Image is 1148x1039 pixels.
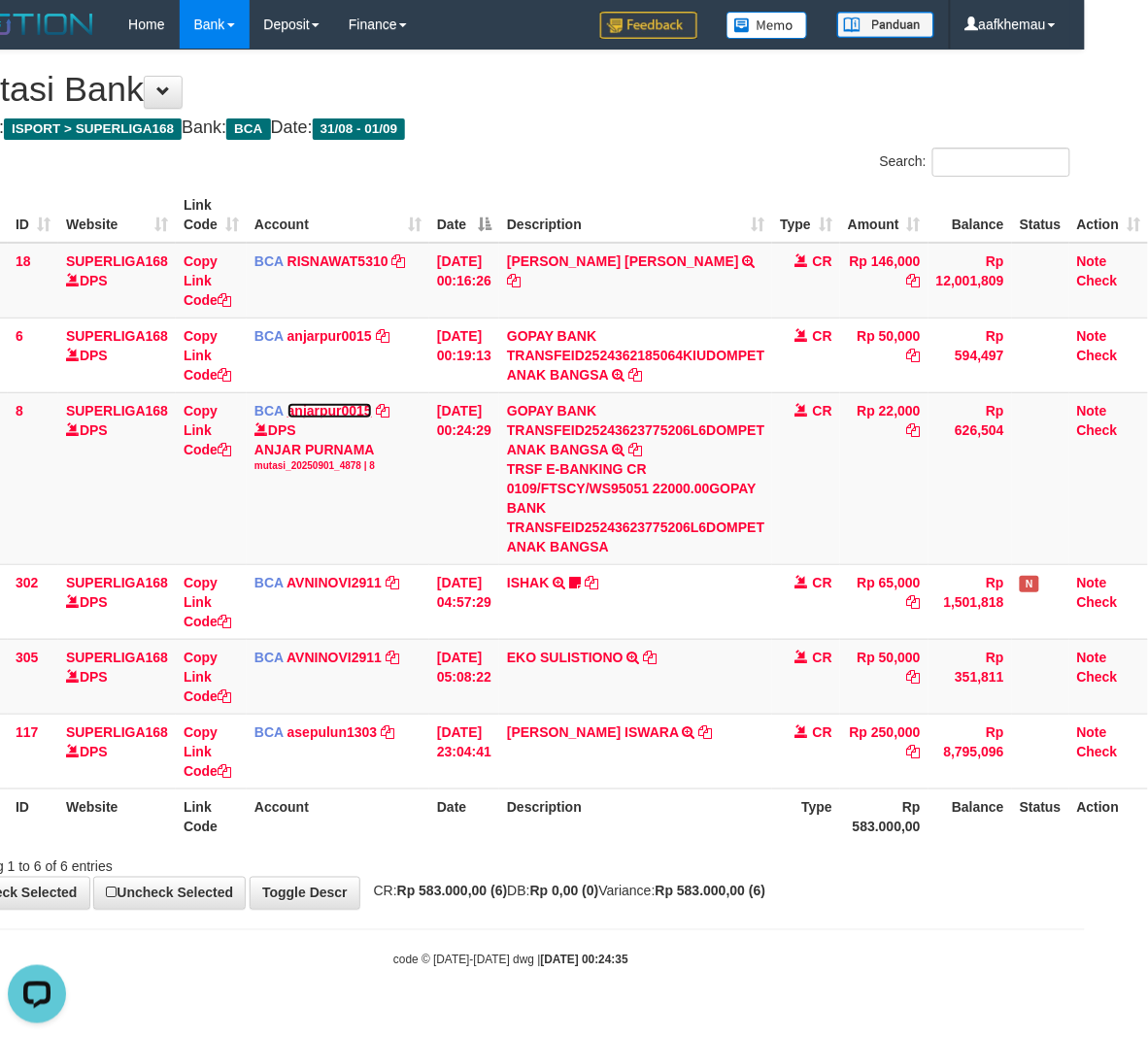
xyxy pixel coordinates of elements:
[1077,575,1107,590] a: Note
[287,724,378,740] a: asepulun1303
[628,442,642,457] a: Copy GOPAY BANK TRANSFEID25243623775206L6DOMPET ANAK BANGSA to clipboard
[8,187,58,243] th: ID: activate to sort column ascending
[507,273,521,288] a: Copy NENG NADIA MUSTIKA to clipboard
[726,12,808,39] img: Button%20Memo.svg
[929,392,1012,564] td: Rp 626,504
[58,639,176,714] td: DPS
[541,954,628,967] strong: [DATE] 00:24:35
[840,639,929,714] td: Rp 50,000
[929,788,1012,844] th: Balance
[1077,253,1107,269] a: Note
[58,318,176,392] td: DPS
[393,954,628,967] small: code © [DATE]-[DATE] dwg |
[376,403,389,419] a: Copy anjarpur0015 to clipboard
[93,877,246,910] a: Uncheck Selected
[16,724,38,740] span: 117
[507,328,764,383] a: GOPAY BANK TRANSFEID2524362185064KIUDOMPET ANAK BANGSA
[907,594,921,610] a: Copy Rp 65,000 to clipboard
[397,884,508,899] strong: Rp 583.000,00 (6)
[392,253,406,269] a: Copy RISNAWAT5310 to clipboard
[254,575,284,590] span: BCA
[66,650,168,665] a: SUPERLIGA168
[287,328,372,344] a: anjarpur0015
[507,459,764,556] div: TRSF E-BANKING CR 0109/FTSCY/WS95051 22000.00GOPAY BANK TRANSFEID25243623775206L6DOMPET ANAK BANGSA
[287,575,382,590] a: AVNINOVI2911
[8,8,66,66] button: Open LiveChat chat widget
[429,392,499,564] td: [DATE] 00:24:29
[16,253,31,269] span: 18
[907,422,921,438] a: Copy Rp 22,000 to clipboard
[381,724,394,740] a: Copy asepulun1303 to clipboard
[1077,403,1107,419] a: Note
[254,650,284,665] span: BCA
[840,392,929,564] td: Rp 22,000
[184,403,231,457] a: Copy Link Code
[386,650,399,665] a: Copy AVNINOVI2911 to clipboard
[656,884,766,899] strong: Rp 583.000,00 (6)
[176,187,247,243] th: Link Code: activate to sort column ascending
[1077,348,1118,363] a: Check
[1077,328,1107,344] a: Note
[813,253,832,269] span: CR
[287,650,382,665] a: AVNINOVI2911
[907,669,921,685] a: Copy Rp 50,000 to clipboard
[226,118,270,140] span: BCA
[66,253,168,269] a: SUPERLIGA168
[507,253,739,269] a: [PERSON_NAME] [PERSON_NAME]
[176,788,247,844] th: Link Code
[429,564,499,639] td: [DATE] 04:57:29
[1077,422,1118,438] a: Check
[364,884,766,899] span: CR: DB: Variance:
[840,788,929,844] th: Rp 583.000,00
[4,118,182,140] span: ISPORT > SUPERLIGA168
[772,187,840,243] th: Type: activate to sort column ascending
[813,328,832,344] span: CR
[1020,576,1039,592] span: Has Note
[1077,724,1107,740] a: Note
[184,328,231,383] a: Copy Link Code
[840,714,929,788] td: Rp 250,000
[929,639,1012,714] td: Rp 351,811
[58,243,176,318] td: DPS
[600,12,697,39] img: Feedback.jpg
[840,318,929,392] td: Rp 50,000
[1077,744,1118,759] a: Check
[772,788,840,844] th: Type
[254,253,284,269] span: BCA
[376,328,389,344] a: Copy anjarpur0015 to clipboard
[507,403,764,457] a: GOPAY BANK TRANSFEID25243623775206L6DOMPET ANAK BANGSA
[429,788,499,844] th: Date
[1012,187,1069,243] th: Status
[429,243,499,318] td: [DATE] 00:16:26
[530,884,599,899] strong: Rp 0,00 (0)
[929,187,1012,243] th: Balance
[58,187,176,243] th: Website: activate to sort column ascending
[585,575,598,590] a: Copy ISHAK to clipboard
[254,459,422,473] div: mutasi_20250901_4878 | 8
[644,650,658,665] a: Copy EKO SULISTIONO to clipboard
[16,575,38,590] span: 302
[429,318,499,392] td: [DATE] 00:19:13
[58,564,176,639] td: DPS
[840,564,929,639] td: Rp 65,000
[313,118,406,140] span: 31/08 - 01/09
[254,328,284,344] span: BCA
[813,403,832,419] span: CR
[58,392,176,564] td: DPS
[8,788,58,844] th: ID
[507,724,679,740] a: [PERSON_NAME] ISWARA
[16,403,23,419] span: 8
[929,243,1012,318] td: Rp 12,001,809
[429,187,499,243] th: Date: activate to sort column descending
[929,714,1012,788] td: Rp 8,795,096
[287,253,388,269] a: RISNAWAT5310
[66,575,168,590] a: SUPERLIGA168
[1077,650,1107,665] a: Note
[429,714,499,788] td: [DATE] 23:04:41
[907,744,921,759] a: Copy Rp 250,000 to clipboard
[1077,594,1118,610] a: Check
[184,724,231,779] a: Copy Link Code
[247,788,429,844] th: Account
[250,877,360,910] a: Toggle Descr
[184,253,231,308] a: Copy Link Code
